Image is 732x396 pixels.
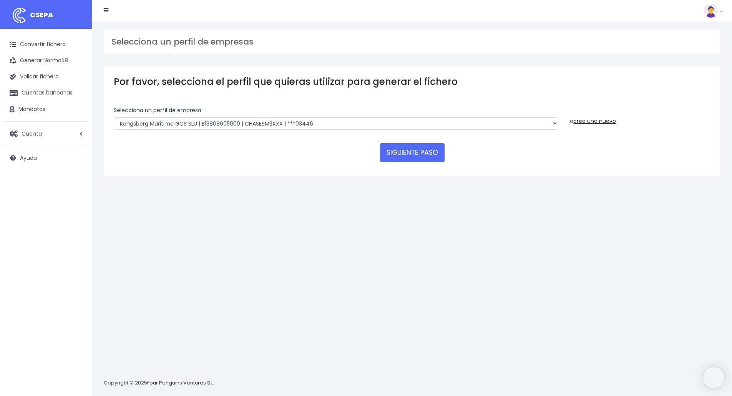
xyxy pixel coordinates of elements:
[111,37,713,47] h3: Selecciona un perfil de empresas
[104,379,216,387] p: Copyright © 2025 .
[4,85,88,101] a: Cuentas bancarias
[147,379,214,386] a: Four Penguins Ventures S.L.
[4,53,88,69] a: Generar Norma58
[4,69,88,85] a: Validar fichero
[30,10,53,20] span: CSEPA
[4,126,88,142] a: Cuenta
[570,106,710,125] div: o
[20,154,37,162] span: Ayuda
[380,143,445,162] button: SIGUIENTE PASO
[114,76,710,87] h3: Por favor, selecciona el perfil que quieras utilizar para generar el fichero
[22,129,42,137] span: Cuenta
[704,4,718,18] img: profile
[573,117,616,125] a: crea uno nuevo
[4,101,88,118] a: Mandatos
[4,150,88,166] a: Ayuda
[4,36,88,53] a: Convertir fichero
[10,6,29,25] img: logo
[114,106,201,114] label: Selecciona un perfíl de empresa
